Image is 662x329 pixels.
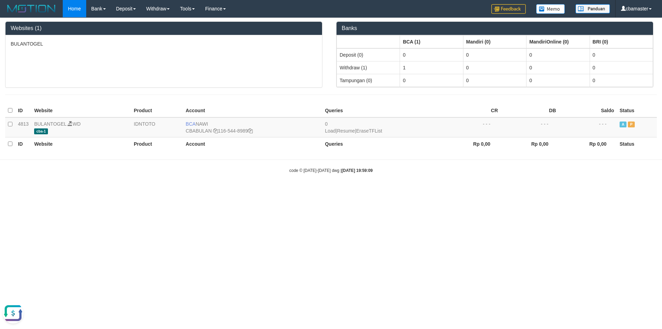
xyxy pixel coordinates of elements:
[11,40,317,47] p: BULANTOGEL
[501,104,559,117] th: DB
[501,137,559,151] th: Rp 0,00
[213,128,218,134] a: Copy CBABULAN to clipboard
[526,74,590,87] td: 0
[337,35,400,48] th: Group: activate to sort column ascending
[5,3,58,14] img: MOTION_logo.png
[15,137,31,151] th: ID
[559,117,617,137] td: - - -
[559,137,617,151] th: Rp 0,00
[617,137,657,151] th: Status
[443,137,501,151] th: Rp 0,00
[443,104,501,117] th: CR
[186,121,196,127] span: BCA
[325,121,328,127] span: 0
[186,128,212,134] a: CBABULAN
[590,74,653,87] td: 0
[337,61,400,74] td: Withdraw (1)
[536,4,565,14] img: Button%20Memo.svg
[183,104,322,117] th: Account
[15,117,31,137] td: 4813
[628,122,635,127] span: Paused
[526,48,590,61] td: 0
[325,128,335,134] a: Load
[322,137,442,151] th: Queries
[356,128,382,134] a: EraseTFList
[34,128,48,134] span: cba-1
[183,117,322,137] td: NAWI 116-544-8989
[131,137,183,151] th: Product
[400,74,463,87] td: 0
[501,117,559,137] td: - - -
[620,122,626,127] span: Active
[559,104,617,117] th: Saldo
[443,117,501,137] td: - - -
[322,104,442,117] th: Queries
[31,137,131,151] th: Website
[590,61,653,74] td: 0
[11,25,317,31] h3: Websites (1)
[131,117,183,137] td: IDNTOTO
[400,61,463,74] td: 1
[463,61,526,74] td: 0
[491,4,526,14] img: Feedback.jpg
[289,168,373,173] small: code © [DATE]-[DATE] dwg |
[590,35,653,48] th: Group: activate to sort column ascending
[248,128,253,134] a: Copy 1165448989 to clipboard
[337,74,400,87] td: Tampungan (0)
[342,25,648,31] h3: Banks
[183,137,322,151] th: Account
[590,48,653,61] td: 0
[463,48,526,61] td: 0
[337,48,400,61] td: Deposit (0)
[3,3,23,23] button: Open LiveChat chat widget
[526,61,590,74] td: 0
[463,74,526,87] td: 0
[463,35,526,48] th: Group: activate to sort column ascending
[325,121,382,134] span: | |
[337,128,355,134] a: Resume
[342,168,373,173] strong: [DATE] 19:59:09
[526,35,590,48] th: Group: activate to sort column ascending
[400,48,463,61] td: 0
[400,35,463,48] th: Group: activate to sort column ascending
[617,104,657,117] th: Status
[31,104,131,117] th: Website
[575,4,610,13] img: panduan.png
[131,104,183,117] th: Product
[31,117,131,137] td: WD
[15,104,31,117] th: ID
[34,121,66,127] a: BULANTOGEL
